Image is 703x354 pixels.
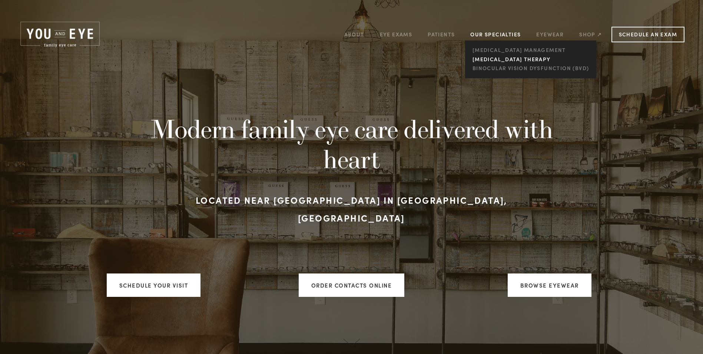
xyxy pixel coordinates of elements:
[470,64,591,73] a: Binocular Vision Dysfunction (BVD)
[579,29,602,40] a: Shop ↗
[611,27,684,42] a: Schedule an Exam
[428,29,455,40] a: Patients
[508,273,591,297] a: Browse Eyewear
[19,20,102,49] img: Rochester, MN | You and Eye | Family Eye Care
[470,46,591,55] a: [MEDICAL_DATA] management
[149,114,554,174] h1: Modern family eye care delivered with heart
[470,31,521,38] a: Our Specialties
[196,194,510,224] strong: Located near [GEOGRAPHIC_DATA] in [GEOGRAPHIC_DATA], [GEOGRAPHIC_DATA]
[107,273,201,297] a: Schedule your visit
[536,29,564,40] a: Eyewear
[299,273,405,297] a: ORDER CONTACTS ONLINE
[470,55,591,64] a: [MEDICAL_DATA] Therapy
[344,29,364,40] a: About
[380,29,412,40] a: Eye Exams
